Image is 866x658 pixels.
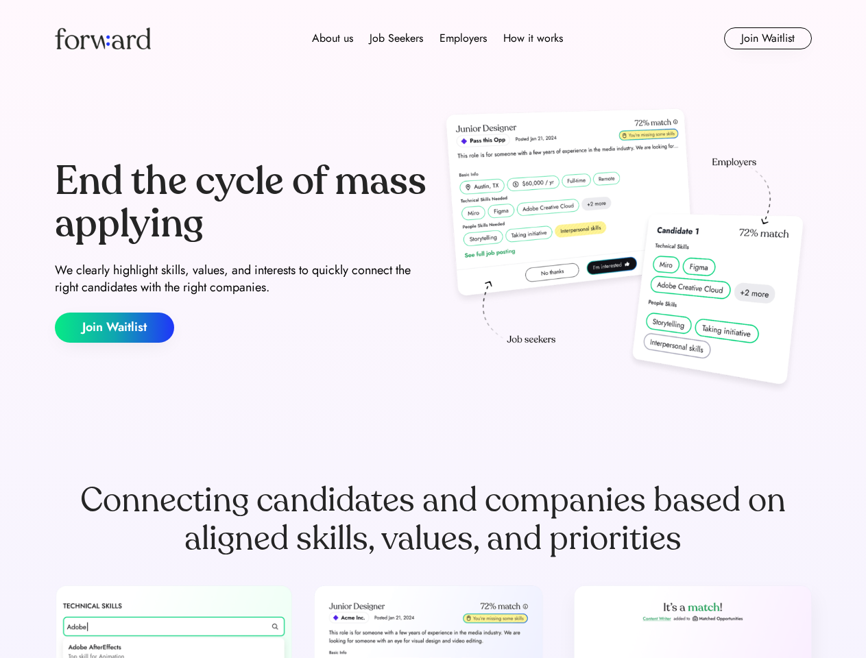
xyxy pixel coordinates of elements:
div: End the cycle of mass applying [55,160,428,245]
div: We clearly highlight skills, values, and interests to quickly connect the right candidates with t... [55,262,428,296]
div: How it works [503,30,563,47]
div: Employers [440,30,487,47]
img: hero-image.png [439,104,812,399]
img: Forward logo [55,27,151,49]
div: Job Seekers [370,30,423,47]
button: Join Waitlist [724,27,812,49]
div: About us [312,30,353,47]
button: Join Waitlist [55,313,174,343]
div: Connecting candidates and companies based on aligned skills, values, and priorities [55,481,812,558]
